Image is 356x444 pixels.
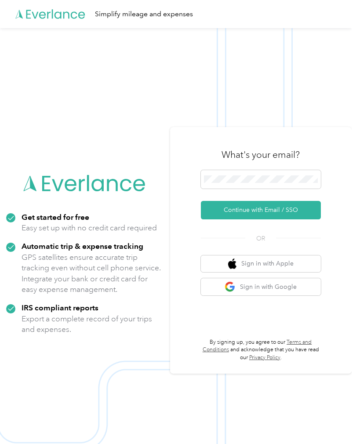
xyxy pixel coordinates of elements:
[201,278,321,295] button: google logoSign in with Google
[95,9,193,20] div: Simplify mileage and expenses
[22,222,157,233] p: Easy set up with no credit card required
[22,303,98,312] strong: IRS compliant reports
[222,149,300,161] h3: What's your email?
[201,255,321,273] button: apple logoSign in with Apple
[22,241,143,251] strong: Automatic trip & expense tracking
[22,313,164,335] p: Export a complete record of your trips and expenses.
[245,234,276,243] span: OR
[228,258,237,269] img: apple logo
[22,252,164,295] p: GPS satellites ensure accurate trip tracking even without cell phone service. Integrate your bank...
[249,354,280,361] a: Privacy Policy
[22,212,89,222] strong: Get started for free
[201,338,321,362] p: By signing up, you agree to our and acknowledge that you have read our .
[225,281,236,292] img: google logo
[201,201,321,219] button: Continue with Email / SSO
